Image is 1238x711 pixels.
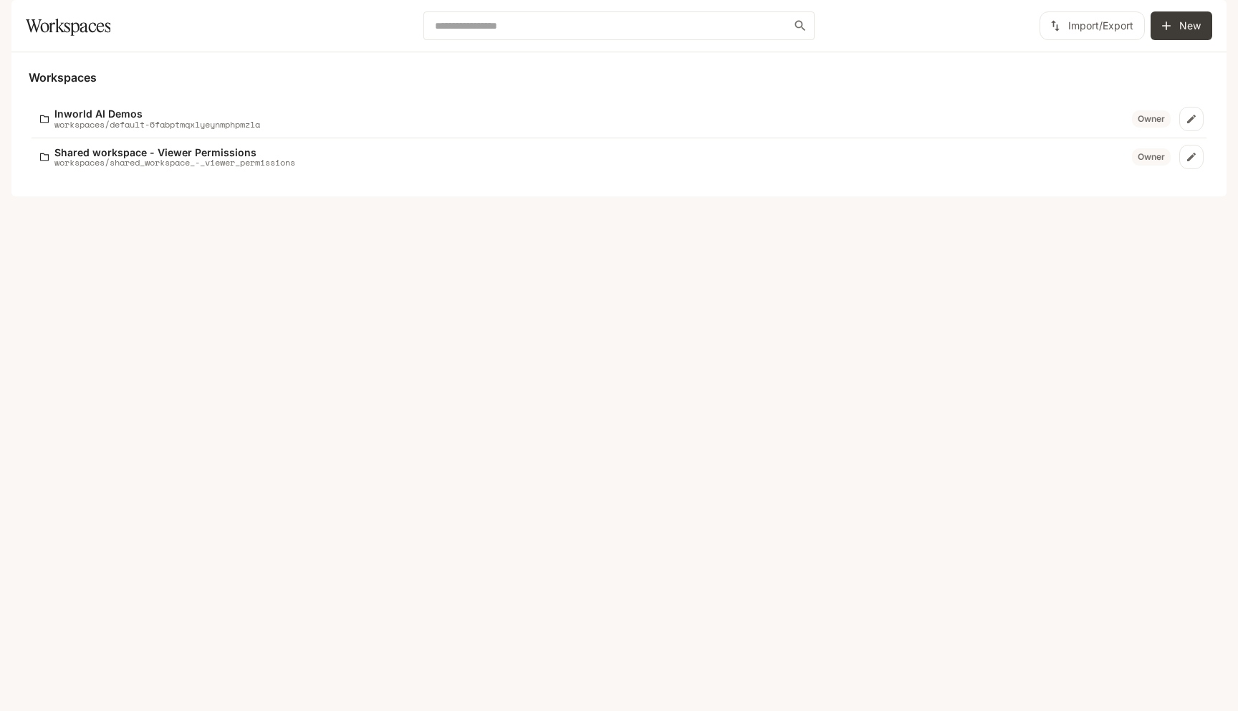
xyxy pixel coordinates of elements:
p: Shared workspace - Viewer Permissions [54,147,295,158]
a: Edit workspace [1179,107,1204,131]
p: workspaces/shared_workspace_-_viewer_permissions [54,158,295,167]
h1: Workspaces [26,11,110,40]
button: Import/Export [1040,11,1145,40]
div: Owner [1132,148,1171,166]
a: Edit workspace [1179,145,1204,169]
p: Inworld AI Demos [54,108,260,119]
a: Shared workspace - Viewer Permissionsworkspaces/shared_workspace_-_viewer_permissionsOwner [34,141,1176,173]
div: Owner [1132,110,1171,128]
h5: Workspaces [29,70,1209,85]
p: workspaces/default-6fabptmqxlyeynmphpmzla [54,120,260,129]
a: Inworld AI Demosworkspaces/default-6fabptmqxlyeynmphpmzlaOwner [34,102,1176,135]
button: Create workspace [1151,11,1212,40]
